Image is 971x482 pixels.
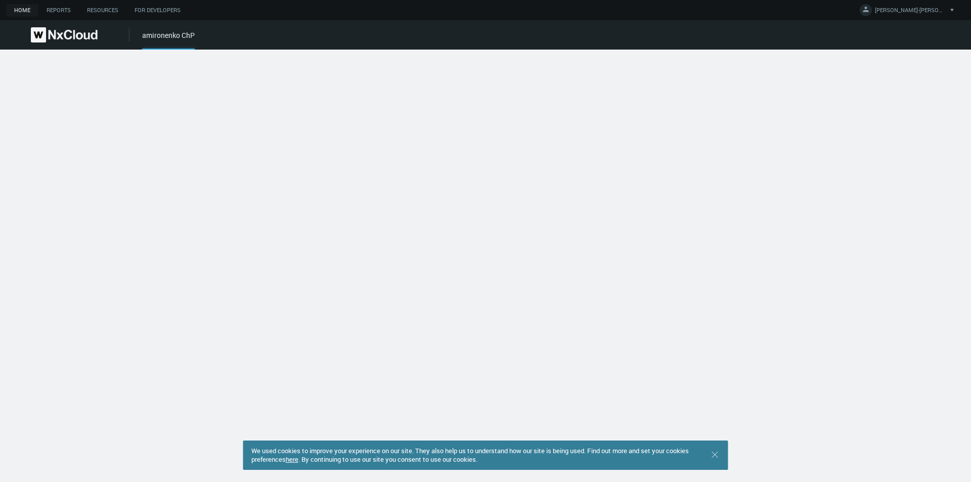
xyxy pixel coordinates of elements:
[142,30,195,50] div: amironenko ChP
[298,455,477,464] span: . By continuing to use our site you consent to use our cookies.
[79,4,126,17] a: Resources
[875,6,946,18] span: [PERSON_NAME]-[PERSON_NAME]
[38,4,79,17] a: Reports
[251,446,689,464] span: We used cookies to improve your experience on our site. They also help us to understand how our s...
[286,455,298,464] a: here
[31,27,98,42] img: Nx Cloud logo
[126,4,189,17] a: For Developers
[6,4,38,17] a: Home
